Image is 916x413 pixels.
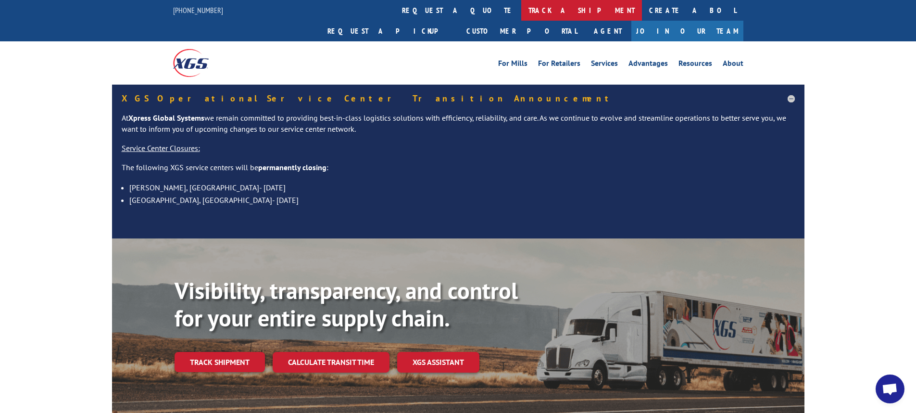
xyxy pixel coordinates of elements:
u: Service Center Closures: [122,143,200,153]
a: Services [591,60,618,70]
a: For Mills [498,60,527,70]
a: Request a pickup [320,21,459,41]
p: The following XGS service centers will be : [122,162,795,181]
strong: Xpress Global Systems [128,113,204,123]
li: [GEOGRAPHIC_DATA], [GEOGRAPHIC_DATA]- [DATE] [129,194,795,206]
h5: XGS Operational Service Center Transition Announcement [122,94,795,103]
p: At we remain committed to providing best-in-class logistics solutions with efficiency, reliabilit... [122,113,795,143]
a: Advantages [628,60,668,70]
a: Join Our Team [631,21,743,41]
li: [PERSON_NAME], [GEOGRAPHIC_DATA]- [DATE] [129,181,795,194]
strong: permanently closing [258,163,326,172]
b: Visibility, transparency, and control for your entire supply chain. [175,275,518,333]
a: XGS ASSISTANT [397,352,479,373]
a: Track shipment [175,352,265,372]
a: Open chat [876,375,904,403]
a: [PHONE_NUMBER] [173,5,223,15]
a: Calculate transit time [273,352,389,373]
a: Resources [678,60,712,70]
a: Agent [584,21,631,41]
a: About [723,60,743,70]
a: Customer Portal [459,21,584,41]
a: For Retailers [538,60,580,70]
